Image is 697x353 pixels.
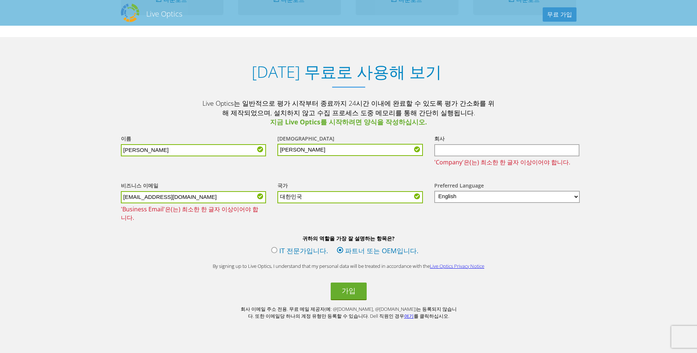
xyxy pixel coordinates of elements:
h1: [DATE] 무료로 사용해 보기 [114,62,580,81]
b: 귀하의 역할을 가장 잘 설명하는 항목은? [114,235,584,242]
label: [DEMOGRAPHIC_DATA] [277,135,334,144]
span: 지금 Live Optics를 시작하려면 양식을 작성하십시오. [202,117,496,127]
p: By signing up to Live Optics, I understand that my personal data will be treated in accordance wi... [202,263,496,270]
label: 이름 [121,135,131,144]
a: 무료 가입 [543,7,576,22]
button: 가입 [331,283,367,300]
span: 'Business Email'은(는) 최소한 한 글자 이상이어야 합니다. [121,205,263,222]
span: 'Company'은(는) 최소한 한 글자 이상이어야 합니다. [434,158,576,167]
img: Dell Dpack [121,4,139,22]
label: 파트너 또는 OEM입니다. [337,246,418,257]
label: IT 전문가입니다. [271,246,328,257]
input: Start typing to search for a country [277,191,423,203]
label: 비즈니스 이메일 [121,182,158,191]
a: Live Optics Privacy Notice [430,263,484,269]
p: 회사 이메일 주소 전용. 무료 메일 제공자(예: @[DOMAIN_NAME], @[DOMAIN_NAME])는 등록되지 않습니다. 또한 이메일당 하나의 계정 유형만 등록할 수 있... [238,306,459,319]
a: 여기 [404,313,414,319]
h2: Live Optics [146,9,182,19]
label: Preferred Language [434,182,484,191]
label: 회사 [434,135,445,144]
label: 국가 [277,182,288,191]
p: Live Optics는 일반적으로 평가 시작부터 종료까지 24시간 이내에 완료할 수 있도록 평가 간소화를 위해 제작되었으며, 설치하지 않고 수집 프로세스 도중 메모리를 통해 ... [202,99,496,127]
